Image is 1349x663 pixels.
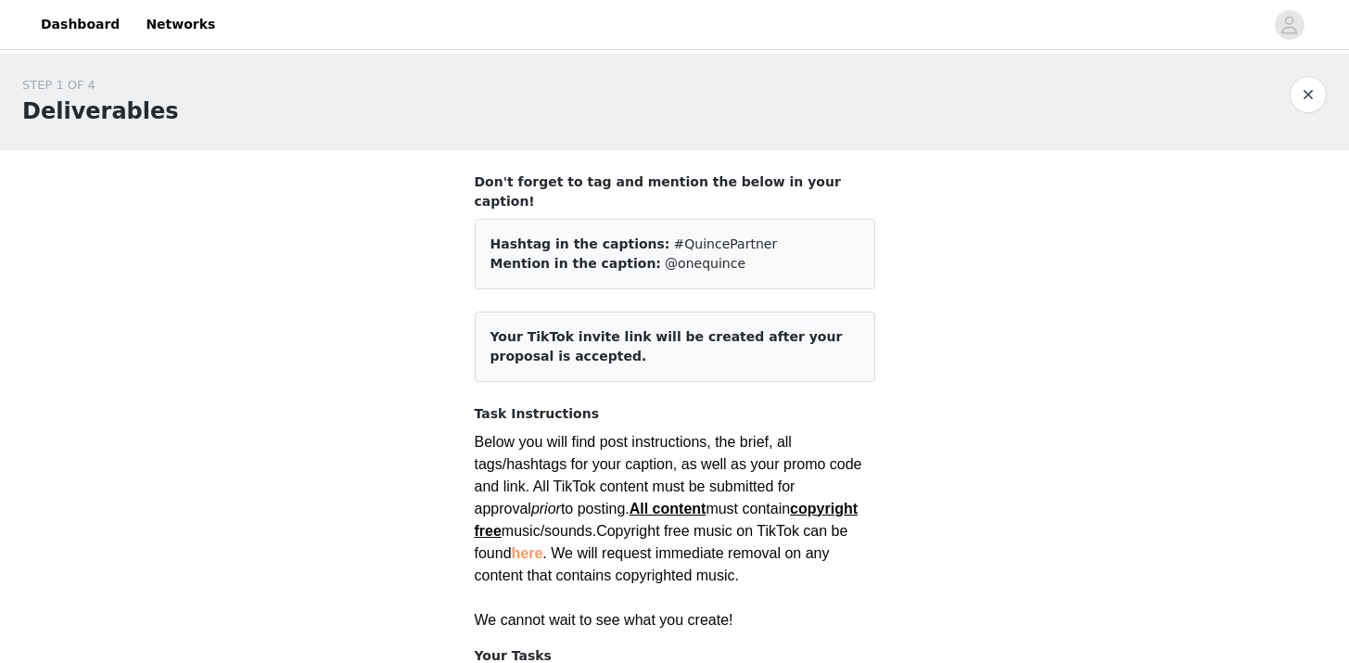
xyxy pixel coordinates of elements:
span: @onequince [665,256,745,271]
strong: copyright free [475,501,859,539]
div: STEP 1 OF 4 [22,76,179,95]
span: All content [630,501,706,516]
h4: Task Instructions [475,404,875,424]
h4: Don't forget to tag and mention the below in your caption! [475,172,875,211]
a: here [512,545,543,561]
div: avatar [1280,10,1298,40]
span: Mention in the caption: [490,256,661,271]
span: Hashtag in the captions: [490,236,670,251]
span: We cannot wait to see what you create! [475,612,733,628]
h1: Deliverables [22,95,179,128]
a: Dashboard [30,4,131,45]
em: prior [531,501,561,516]
span: Your TikTok invite link will be created after your proposal is accepted. [490,329,843,363]
span: Below you will find post instructions, the brief, all tags/hashtags for your caption, as well as ... [475,434,862,583]
a: Networks [134,4,226,45]
span: Copyright free music on TikTok can be found [475,523,848,561]
span: #QuincePartner [674,236,778,251]
span: must contain music/sounds. [475,501,859,539]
